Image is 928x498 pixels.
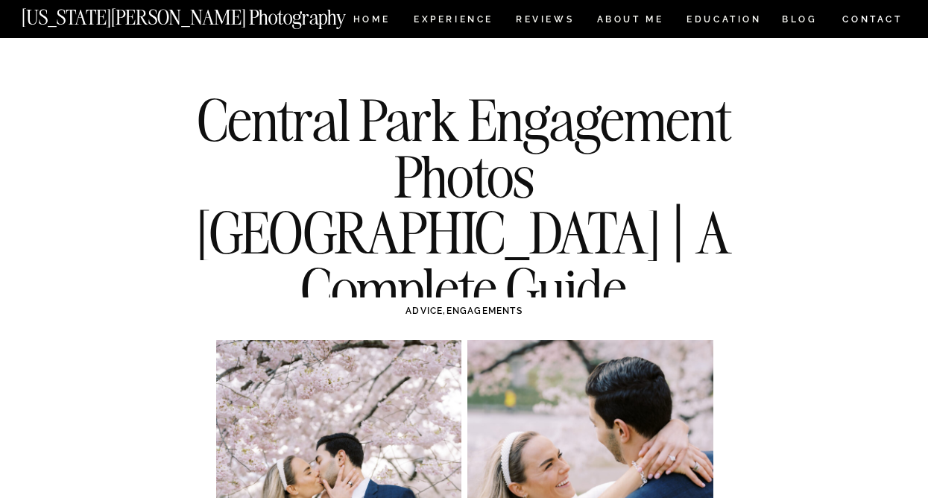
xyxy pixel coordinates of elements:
a: [US_STATE][PERSON_NAME] Photography [22,7,396,20]
h3: , [247,304,681,318]
a: REVIEWS [516,15,572,28]
a: CONTACT [842,11,903,28]
a: ABOUT ME [596,15,664,28]
a: ADVICE [405,306,443,316]
a: Experience [414,15,492,28]
a: EDUCATION [685,15,763,28]
a: ENGAGEMENTS [446,306,523,316]
a: BLOG [782,15,818,28]
a: HOME [350,15,393,28]
h1: Central Park Engagement Photos [GEOGRAPHIC_DATA] | A Complete Guide [194,92,735,317]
